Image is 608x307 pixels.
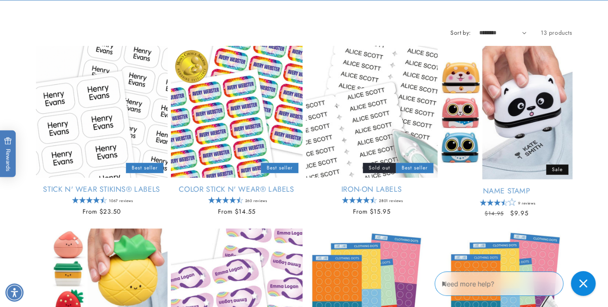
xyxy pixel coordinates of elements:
span: Rewards [4,137,12,171]
a: Color Stick N' Wear® Labels [171,185,303,194]
label: Sort by: [450,29,471,37]
iframe: Sign Up via Text for Offers [7,241,104,266]
iframe: Gorgias Floating Chat [435,268,600,299]
a: Stick N' Wear Stikins® Labels [36,185,168,194]
a: Name Stamp [441,186,573,196]
div: Accessibility Menu [5,283,24,302]
a: Iron-On Labels [306,185,438,194]
span: 13 products [541,29,573,37]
